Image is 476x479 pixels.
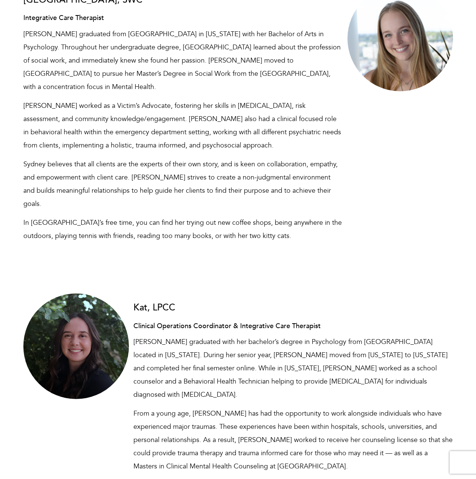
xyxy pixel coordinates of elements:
[23,216,343,243] p: In [GEOGRAPHIC_DATA]’s free time, you can find her trying out new coffee shops, being anywhere in...
[133,303,453,313] h3: Kat, LPCC
[133,407,453,473] p: From a young age, [PERSON_NAME] has had the opportunity to work alongside individuals who have ex...
[133,335,453,401] p: [PERSON_NAME] graduated with her bachelor’s degree in Psychology from [GEOGRAPHIC_DATA] located i...
[133,322,453,330] h4: Clinical Operations Coordinator & Integrative Care Therapist
[23,14,343,22] h4: Integrative Care Therapist
[23,158,343,210] p: Sydney believes that all clients are the experts of their own story, and is keen on collaboration...
[23,99,343,152] p: [PERSON_NAME] worked as a Victim’s Advocate, fostering her skills in [MEDICAL_DATA], risk assessm...
[23,28,343,94] p: [PERSON_NAME] graduated from [GEOGRAPHIC_DATA] in [US_STATE] with her Bachelor of Arts in Psychol...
